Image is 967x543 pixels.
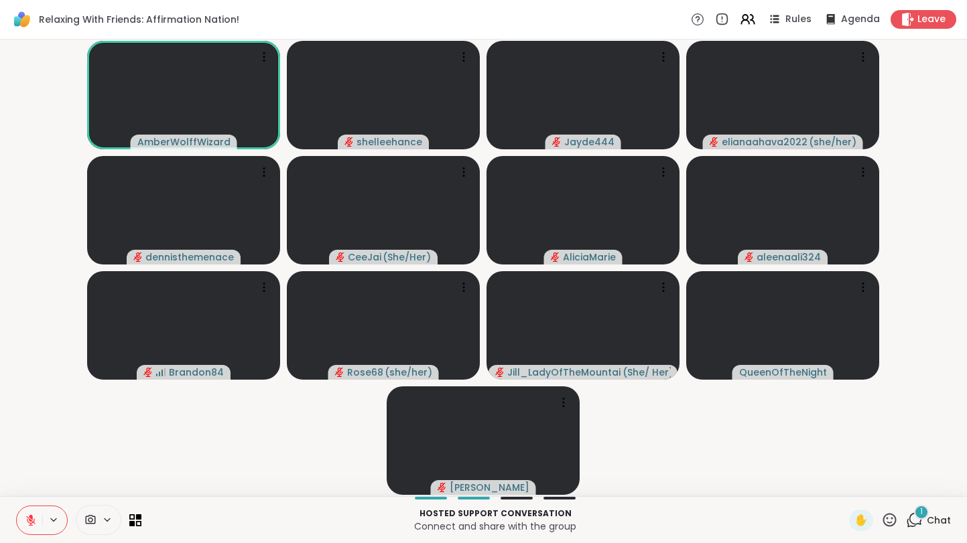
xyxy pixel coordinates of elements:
span: audio-muted [551,252,560,262]
span: AmberWolffWizard [137,135,231,149]
span: QueenOfTheNight [739,366,827,379]
span: Leave [917,13,946,26]
span: audio-muted [335,368,344,377]
span: audio-muted [344,137,354,147]
span: audio-muted [495,368,505,377]
span: ✋ [854,512,868,528]
span: audio-muted [143,368,153,377]
span: dennisthemenace [145,250,234,264]
span: ( She/ Her ) [623,366,671,379]
p: Hosted support conversation [149,508,841,520]
span: Agenda [841,13,880,26]
span: shelleehance [357,135,422,149]
span: Rose68 [347,366,383,379]
span: elianaahava2022 [722,135,808,149]
span: audio-muted [336,252,345,262]
span: ( She/Her ) [383,250,431,264]
span: ( she/her ) [385,366,432,379]
span: Rules [785,13,812,26]
span: Brandon84 [169,366,224,379]
img: ShareWell Logomark [11,8,34,31]
span: audio-muted [552,137,562,147]
span: AliciaMarie [563,250,616,264]
span: Relaxing With Friends: Affirmation Nation! [39,13,239,26]
span: ( she/her ) [809,135,856,149]
span: Jill_LadyOfTheMountain [507,366,621,379]
span: audio-muted [710,137,719,147]
span: Jayde444 [564,135,615,149]
span: audio-muted [133,252,143,262]
span: aleenaali324 [757,250,821,264]
span: 1 [920,506,923,518]
span: audio-muted [438,483,447,492]
span: CeeJai [348,250,381,264]
p: Connect and share with the group [149,520,841,533]
span: Chat [927,514,951,527]
span: audio-muted [745,252,754,262]
span: [PERSON_NAME] [450,481,529,494]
